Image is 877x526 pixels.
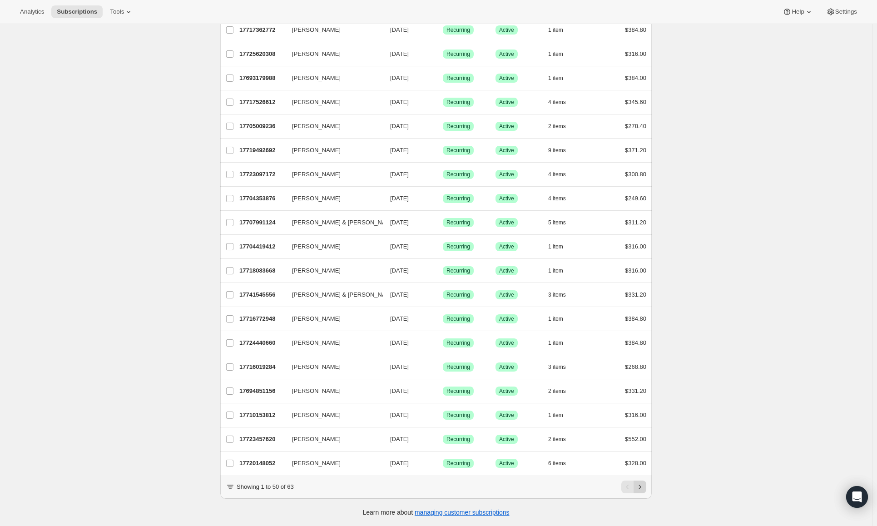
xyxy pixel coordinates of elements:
span: $331.20 [625,387,646,394]
p: 17724440660 [239,338,285,347]
span: Help [792,8,804,15]
span: Recurring [446,219,470,226]
span: Recurring [446,339,470,347]
span: 6 items [548,460,566,467]
span: Recurring [446,99,470,106]
span: $384.80 [625,339,646,346]
span: $316.00 [625,243,646,250]
div: 17717362772[PERSON_NAME][DATE]SuccessRecurringSuccessActive1 item$384.80 [239,24,646,36]
span: $384.80 [625,26,646,33]
button: Next [634,481,646,493]
button: 2 items [548,385,576,397]
button: [PERSON_NAME] & [PERSON_NAME] [287,215,377,230]
span: 1 item [548,50,563,58]
span: [PERSON_NAME] [292,146,341,155]
span: [DATE] [390,123,409,129]
p: 17705009236 [239,122,285,131]
span: 2 items [548,387,566,395]
span: [PERSON_NAME] & [PERSON_NAME] [292,218,396,227]
button: [PERSON_NAME] [287,23,377,37]
button: 1 item [548,48,573,60]
button: 5 items [548,216,576,229]
span: Subscriptions [57,8,97,15]
p: 17716772948 [239,314,285,323]
span: 4 items [548,171,566,178]
span: [PERSON_NAME] & [PERSON_NAME] [292,290,396,299]
div: 17717526612[PERSON_NAME][DATE]SuccessRecurringSuccessActive4 items$345.60 [239,96,646,109]
span: Analytics [20,8,44,15]
p: 17720148052 [239,459,285,468]
button: [PERSON_NAME] [287,360,377,374]
button: 2 items [548,120,576,133]
div: 17705009236[PERSON_NAME][DATE]SuccessRecurringSuccessActive2 items$278.40 [239,120,646,133]
span: Recurring [446,123,470,130]
span: [DATE] [390,387,409,394]
span: Active [499,50,514,58]
span: [PERSON_NAME] [292,314,341,323]
span: $384.00 [625,74,646,81]
div: 17693179988[PERSON_NAME][DATE]SuccessRecurringSuccessActive1 item$384.00 [239,72,646,84]
span: Active [499,243,514,250]
span: Active [499,26,514,34]
p: 17707991124 [239,218,285,227]
p: Showing 1 to 50 of 63 [237,482,294,491]
span: [PERSON_NAME] [292,74,341,83]
span: Recurring [446,171,470,178]
div: 17704419412[PERSON_NAME][DATE]SuccessRecurringSuccessActive1 item$316.00 [239,240,646,253]
span: [DATE] [390,436,409,442]
span: Active [499,436,514,443]
p: 17741545556 [239,290,285,299]
span: 9 items [548,147,566,154]
span: Active [499,147,514,154]
button: [PERSON_NAME] & [PERSON_NAME] [287,288,377,302]
span: 1 item [548,412,563,419]
button: Subscriptions [51,5,103,18]
p: 17723457620 [239,435,285,444]
button: [PERSON_NAME] [287,71,377,85]
span: [DATE] [390,243,409,250]
span: Recurring [446,436,470,443]
span: [DATE] [390,291,409,298]
button: 4 items [548,168,576,181]
div: 17716772948[PERSON_NAME][DATE]SuccessRecurringSuccessActive1 item$384.80 [239,313,646,325]
div: 17707991124[PERSON_NAME] & [PERSON_NAME][DATE]SuccessRecurringSuccessActive5 items$311.20 [239,216,646,229]
button: 1 item [548,409,573,422]
span: 2 items [548,436,566,443]
span: $371.20 [625,147,646,154]
span: Active [499,339,514,347]
p: 17725620308 [239,50,285,59]
button: 4 items [548,192,576,205]
span: Settings [835,8,857,15]
div: 17704353876[PERSON_NAME][DATE]SuccessRecurringSuccessActive4 items$249.60 [239,192,646,205]
span: [PERSON_NAME] [292,194,341,203]
span: [PERSON_NAME] [292,242,341,251]
button: 1 item [548,313,573,325]
span: [PERSON_NAME] [292,411,341,420]
span: 3 items [548,363,566,371]
span: $331.20 [625,291,646,298]
button: [PERSON_NAME] [287,119,377,134]
p: 17710153812 [239,411,285,420]
button: [PERSON_NAME] [287,143,377,158]
span: Recurring [446,243,470,250]
div: 17716019284[PERSON_NAME][DATE]SuccessRecurringSuccessActive3 items$268.80 [239,361,646,373]
p: 17717526612 [239,98,285,107]
button: 1 item [548,24,573,36]
span: [PERSON_NAME] [292,338,341,347]
div: 17724440660[PERSON_NAME][DATE]SuccessRecurringSuccessActive1 item$384.80 [239,337,646,349]
button: Analytics [15,5,50,18]
span: Recurring [446,26,470,34]
button: [PERSON_NAME] [287,191,377,206]
span: $316.00 [625,267,646,274]
span: [DATE] [390,171,409,178]
p: 17704419412 [239,242,285,251]
p: Learn more about [363,508,510,517]
button: 1 item [548,240,573,253]
p: 17717362772 [239,25,285,35]
button: [PERSON_NAME] [287,336,377,350]
button: [PERSON_NAME] [287,384,377,398]
span: $300.80 [625,171,646,178]
span: [PERSON_NAME] [292,170,341,179]
span: Recurring [446,363,470,371]
span: 1 item [548,339,563,347]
